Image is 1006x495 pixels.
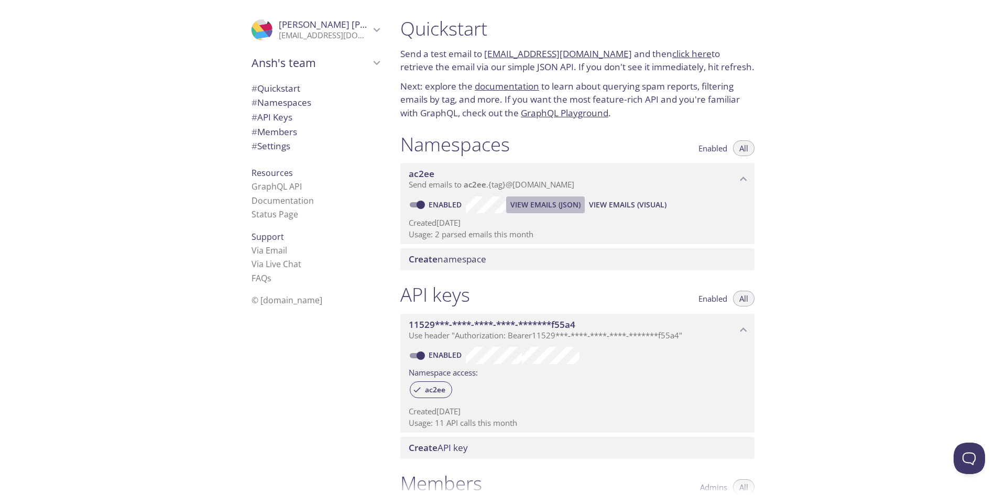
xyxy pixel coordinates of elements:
[419,385,452,394] span: ac2ee
[243,49,388,76] div: Ansh's team
[484,48,632,60] a: [EMAIL_ADDRESS][DOMAIN_NAME]
[409,442,468,454] span: API key
[251,56,370,70] span: Ansh's team
[475,80,539,92] a: documentation
[427,200,466,210] a: Enabled
[251,258,301,270] a: Via Live Chat
[243,95,388,110] div: Namespaces
[400,471,482,495] h1: Members
[510,199,581,211] span: View Emails (JSON)
[427,350,466,360] a: Enabled
[251,82,300,94] span: Quickstart
[400,133,510,156] h1: Namespaces
[400,163,754,195] div: ac2ee namespace
[692,291,734,306] button: Enabled
[251,126,257,138] span: #
[279,30,370,41] p: [EMAIL_ADDRESS][DOMAIN_NAME]
[251,126,297,138] span: Members
[243,125,388,139] div: Members
[267,272,271,284] span: s
[409,417,746,428] p: Usage: 11 API calls this month
[251,272,271,284] a: FAQ
[251,195,314,206] a: Documentation
[409,442,438,454] span: Create
[251,294,322,306] span: © [DOMAIN_NAME]
[251,208,298,220] a: Status Page
[400,248,754,270] div: Create namespace
[585,196,671,213] button: View Emails (Visual)
[409,406,746,417] p: Created [DATE]
[410,381,452,398] div: ac2ee
[243,81,388,96] div: Quickstart
[400,437,754,459] div: Create API Key
[521,107,608,119] a: GraphQL Playground
[692,140,734,156] button: Enabled
[733,140,754,156] button: All
[243,110,388,125] div: API Keys
[506,196,585,213] button: View Emails (JSON)
[251,231,284,243] span: Support
[251,140,290,152] span: Settings
[251,245,287,256] a: Via Email
[954,443,985,474] iframe: Help Scout Beacon - Open
[409,229,746,240] p: Usage: 2 parsed emails this month
[400,283,470,306] h1: API keys
[251,167,293,179] span: Resources
[409,253,486,265] span: namespace
[409,168,434,180] span: ac2ee
[243,13,388,47] div: Ansh Varshney
[409,217,746,228] p: Created [DATE]
[733,291,754,306] button: All
[400,17,754,40] h1: Quickstart
[409,364,478,379] label: Namespace access:
[251,181,302,192] a: GraphQL API
[589,199,666,211] span: View Emails (Visual)
[409,179,574,190] span: Send emails to . {tag} @[DOMAIN_NAME]
[400,80,754,120] p: Next: explore the to learn about querying spam reports, filtering emails by tag, and more. If you...
[409,253,438,265] span: Create
[400,47,754,74] p: Send a test email to and then to retrieve the email via our simple JSON API. If you don't see it ...
[243,139,388,153] div: Team Settings
[464,179,486,190] span: ac2ee
[251,82,257,94] span: #
[251,96,311,108] span: Namespaces
[251,140,257,152] span: #
[251,111,257,123] span: #
[251,111,292,123] span: API Keys
[251,96,257,108] span: #
[279,18,422,30] span: [PERSON_NAME] [PERSON_NAME]
[672,48,712,60] a: click here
